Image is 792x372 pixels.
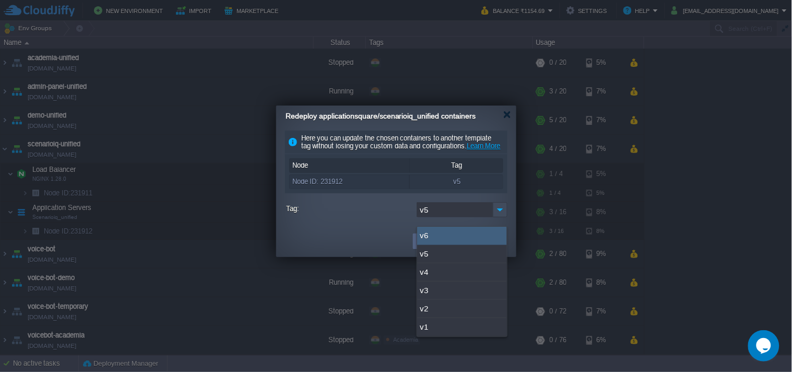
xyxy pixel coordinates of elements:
[417,282,507,300] div: v3
[417,227,507,245] div: v6
[467,142,501,150] a: Learn More
[410,175,504,189] div: v5
[748,330,782,362] iframe: chat widget
[417,263,507,282] div: v4
[410,159,504,172] div: Tag
[417,245,507,263] div: v5
[286,202,414,215] label: Tag:
[285,131,507,154] div: Here you can update the chosen containers to another template tag without losing your custom data...
[290,159,409,172] div: Node
[290,175,409,189] div: Node ID: 231912
[286,112,476,120] span: Redeploy applicationsquare/scenarioiq_unified containers
[417,300,507,318] div: v2
[417,318,507,336] div: v1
